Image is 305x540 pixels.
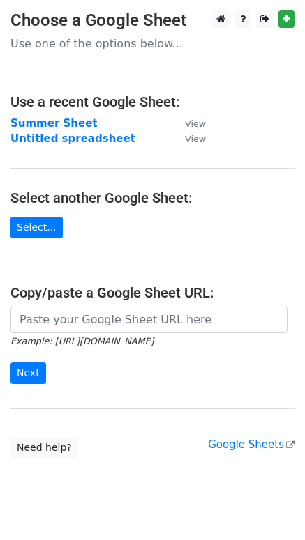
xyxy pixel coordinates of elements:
[10,362,46,384] input: Next
[10,336,154,346] small: Example: [URL][DOMAIN_NAME]
[208,438,295,451] a: Google Sheets
[10,284,295,301] h4: Copy/paste a Google Sheet URL:
[185,118,206,129] small: View
[171,132,206,145] a: View
[10,190,295,206] h4: Select another Google Sheet:
[171,117,206,130] a: View
[10,437,78,458] a: Need help?
[10,117,98,130] a: Summer Sheet
[10,217,63,238] a: Select...
[10,10,295,31] h3: Choose a Google Sheet
[10,36,295,51] p: Use one of the options below...
[10,132,135,145] a: Untitled spreadsheet
[10,93,295,110] h4: Use a recent Google Sheet:
[185,134,206,144] small: View
[10,307,288,333] input: Paste your Google Sheet URL here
